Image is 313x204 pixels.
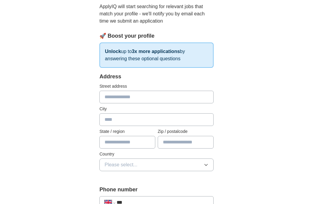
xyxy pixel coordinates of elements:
label: Phone number [99,186,214,194]
strong: Unlock [105,49,121,54]
div: 🚀 Boost your profile [99,32,214,40]
p: ApplyIQ will start searching for relevant jobs that match your profile - we'll notify you by emai... [99,3,214,25]
p: up to by answering these optional questions [99,42,214,68]
strong: 3x more applications [132,49,180,54]
label: Country [99,151,214,157]
label: State / region [99,128,155,135]
div: Address [99,73,214,81]
span: Please select... [105,161,137,168]
label: Street address [99,83,214,89]
label: City [99,106,214,112]
button: Please select... [99,158,214,171]
label: Zip / postalcode [158,128,214,135]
